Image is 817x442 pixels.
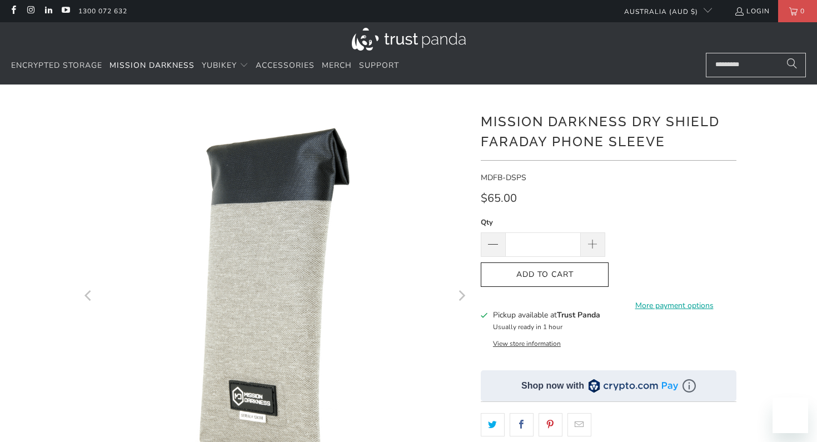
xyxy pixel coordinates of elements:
a: Login [734,5,770,17]
span: Support [359,60,399,71]
a: Trust Panda Australia on LinkedIn [43,7,53,16]
button: Add to Cart [481,262,609,287]
a: Support [359,53,399,79]
button: View store information [493,339,561,348]
span: YubiKey [202,60,237,71]
a: Accessories [256,53,315,79]
a: Merch [322,53,352,79]
span: Add to Cart [492,270,597,280]
label: Qty [481,216,605,229]
a: Share this on Facebook [510,413,534,436]
span: Encrypted Storage [11,60,102,71]
span: Accessories [256,60,315,71]
img: Trust Panda Australia [352,28,466,51]
span: Mission Darkness [109,60,195,71]
h3: Pickup available at [493,309,600,321]
a: Trust Panda Australia on Facebook [8,7,18,16]
a: Email this to a friend [567,413,591,436]
div: Shop now with [521,380,584,392]
b: Trust Panda [557,310,600,320]
a: Encrypted Storage [11,53,102,79]
span: $65.00 [481,191,517,206]
span: MDFB-DSPS [481,172,526,183]
a: More payment options [612,300,736,312]
span: Merch [322,60,352,71]
input: Search... [706,53,806,77]
a: Trust Panda Australia on Instagram [26,7,35,16]
h1: Mission Darkness Dry Shield Faraday Phone Sleeve [481,110,736,152]
a: Mission Darkness [109,53,195,79]
a: Share this on Twitter [481,413,505,436]
summary: YubiKey [202,53,248,79]
small: Usually ready in 1 hour [493,322,562,331]
iframe: Button to launch messaging window [773,398,808,433]
a: 1300 072 632 [78,5,127,17]
button: Search [778,53,806,77]
a: Trust Panda Australia on YouTube [61,7,70,16]
a: Share this on Pinterest [539,413,562,436]
nav: Translation missing: en.navigation.header.main_nav [11,53,399,79]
